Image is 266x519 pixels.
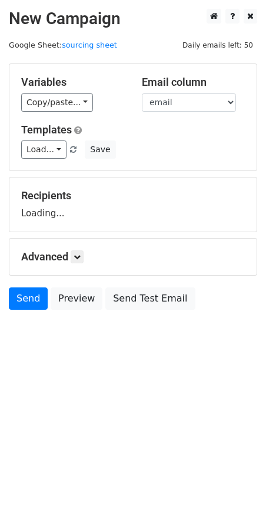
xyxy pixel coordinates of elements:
a: Daily emails left: 50 [178,41,257,49]
h5: Advanced [21,250,245,263]
a: Send [9,287,48,310]
a: Preview [51,287,102,310]
a: Send Test Email [105,287,195,310]
a: Load... [21,140,66,159]
h2: New Campaign [9,9,257,29]
a: Copy/paste... [21,93,93,112]
a: sourcing sheet [62,41,117,49]
h5: Variables [21,76,124,89]
span: Daily emails left: 50 [178,39,257,52]
a: Templates [21,123,72,136]
h5: Recipients [21,189,245,202]
h5: Email column [142,76,245,89]
small: Google Sheet: [9,41,117,49]
button: Save [85,140,115,159]
div: Loading... [21,189,245,220]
